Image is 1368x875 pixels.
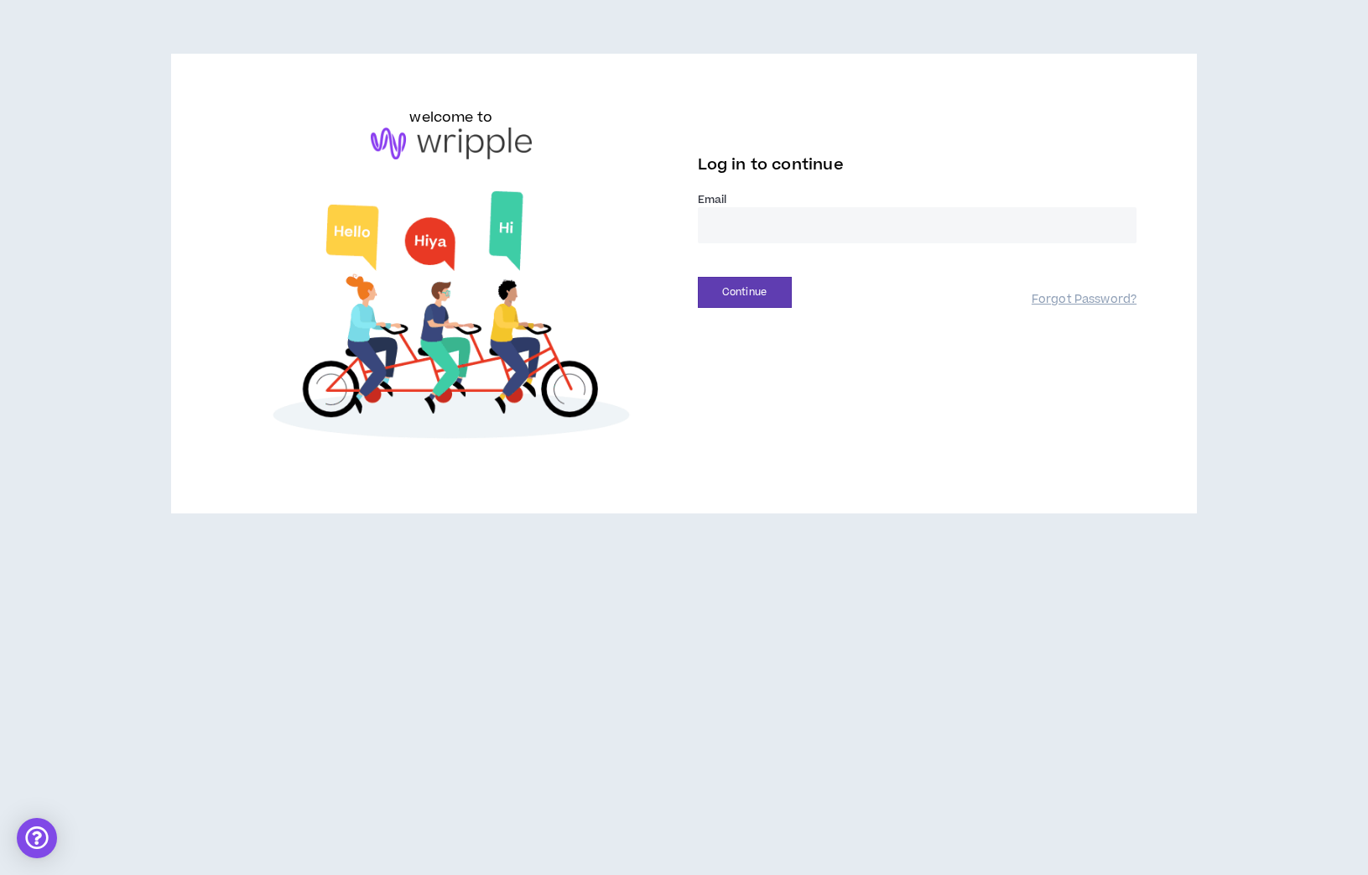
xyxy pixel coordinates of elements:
img: Welcome to Wripple [231,176,671,461]
h6: welcome to [409,107,492,128]
a: Forgot Password? [1032,292,1137,308]
span: Log in to continue [698,154,844,175]
div: Open Intercom Messenger [17,818,57,858]
label: Email [698,192,1137,207]
button: Continue [698,277,792,308]
img: logo-brand.png [371,128,532,159]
